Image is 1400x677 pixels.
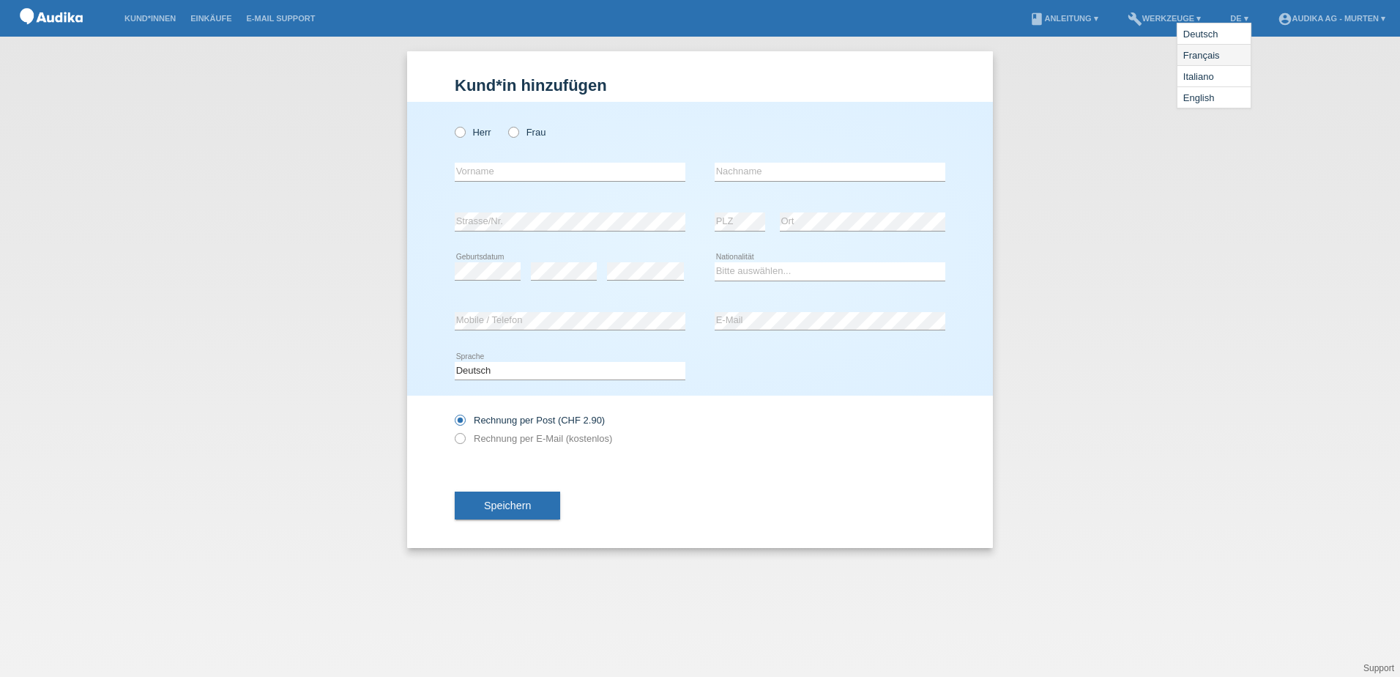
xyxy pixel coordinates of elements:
[455,433,612,444] label: Rechnung per E-Mail (kostenlos)
[1022,14,1105,23] a: bookAnleitung ▾
[15,29,88,40] a: POS — MF Group
[455,492,560,519] button: Speichern
[1363,663,1394,673] a: Support
[1120,14,1209,23] a: buildWerkzeuge ▾
[1181,67,1216,85] span: Italiano
[508,127,518,136] input: Frau
[1181,89,1217,106] span: English
[455,127,464,136] input: Herr
[508,127,546,138] label: Frau
[484,500,531,511] span: Speichern
[455,76,945,95] h1: Kund*in hinzufügen
[455,415,605,426] label: Rechnung per Post (CHF 2.90)
[1181,46,1222,64] span: Français
[1278,12,1292,26] i: account_circle
[1270,14,1393,23] a: account_circleAudika AG - Murten ▾
[455,127,491,138] label: Herr
[1128,12,1142,26] i: build
[1029,12,1044,26] i: book
[117,14,183,23] a: Kund*innen
[183,14,239,23] a: Einkäufe
[455,433,464,451] input: Rechnung per E-Mail (kostenlos)
[1223,14,1255,23] a: DE ▾
[455,415,464,433] input: Rechnung per Post (CHF 2.90)
[1181,25,1221,42] span: Deutsch
[239,14,323,23] a: E-Mail Support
